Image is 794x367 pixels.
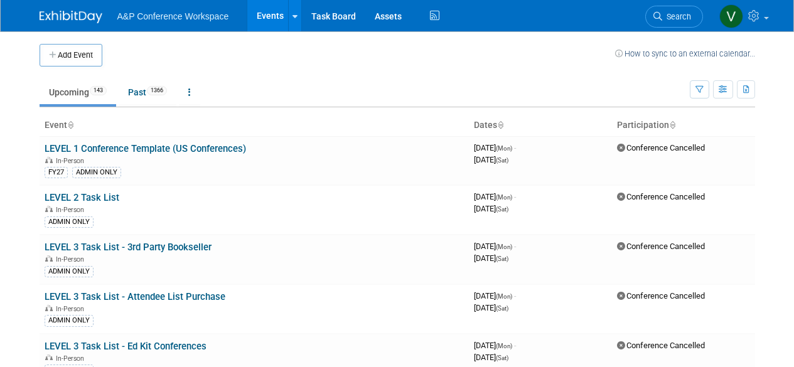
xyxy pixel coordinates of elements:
[45,192,119,203] a: LEVEL 2 Task List
[474,303,508,312] span: [DATE]
[90,86,107,95] span: 143
[514,242,516,251] span: -
[719,4,743,28] img: Veronica Dove
[474,143,516,152] span: [DATE]
[40,11,102,23] img: ExhibitDay
[67,120,73,130] a: Sort by Event Name
[45,291,225,302] a: LEVEL 3 Task List - Attendee List Purchase
[469,115,612,136] th: Dates
[56,255,88,263] span: In-Person
[496,206,508,213] span: (Sat)
[496,145,512,152] span: (Mon)
[617,341,705,350] span: Conference Cancelled
[662,12,691,21] span: Search
[147,86,167,95] span: 1366
[496,354,508,361] span: (Sat)
[617,192,705,201] span: Conference Cancelled
[117,11,229,21] span: A&P Conference Workspace
[617,291,705,301] span: Conference Cancelled
[45,206,53,212] img: In-Person Event
[496,255,508,262] span: (Sat)
[474,291,516,301] span: [DATE]
[45,242,212,253] a: LEVEL 3 Task List - 3rd Party Bookseller
[497,120,503,130] a: Sort by Start Date
[45,167,68,178] div: FY27
[496,343,512,349] span: (Mon)
[474,242,516,251] span: [DATE]
[56,354,88,363] span: In-Person
[514,192,516,201] span: -
[56,206,88,214] span: In-Person
[496,194,512,201] span: (Mon)
[45,305,53,311] img: In-Person Event
[474,192,516,201] span: [DATE]
[45,266,94,277] div: ADMIN ONLY
[474,341,516,350] span: [DATE]
[119,80,176,104] a: Past1366
[40,115,469,136] th: Event
[496,305,508,312] span: (Sat)
[617,143,705,152] span: Conference Cancelled
[645,6,703,28] a: Search
[40,80,116,104] a: Upcoming143
[474,353,508,362] span: [DATE]
[45,341,207,352] a: LEVEL 3 Task List - Ed Kit Conferences
[514,341,516,350] span: -
[45,354,53,361] img: In-Person Event
[496,293,512,300] span: (Mon)
[474,204,508,213] span: [DATE]
[45,143,246,154] a: LEVEL 1 Conference Template (US Conferences)
[514,291,516,301] span: -
[474,253,508,263] span: [DATE]
[615,49,755,58] a: How to sync to an external calendar...
[45,315,94,326] div: ADMIN ONLY
[56,157,88,165] span: In-Person
[72,167,121,178] div: ADMIN ONLY
[496,157,508,164] span: (Sat)
[45,255,53,262] img: In-Person Event
[612,115,755,136] th: Participation
[40,44,102,66] button: Add Event
[617,242,705,251] span: Conference Cancelled
[45,157,53,163] img: In-Person Event
[514,143,516,152] span: -
[474,155,508,164] span: [DATE]
[56,305,88,313] span: In-Person
[45,216,94,228] div: ADMIN ONLY
[669,120,675,130] a: Sort by Participation Type
[496,243,512,250] span: (Mon)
